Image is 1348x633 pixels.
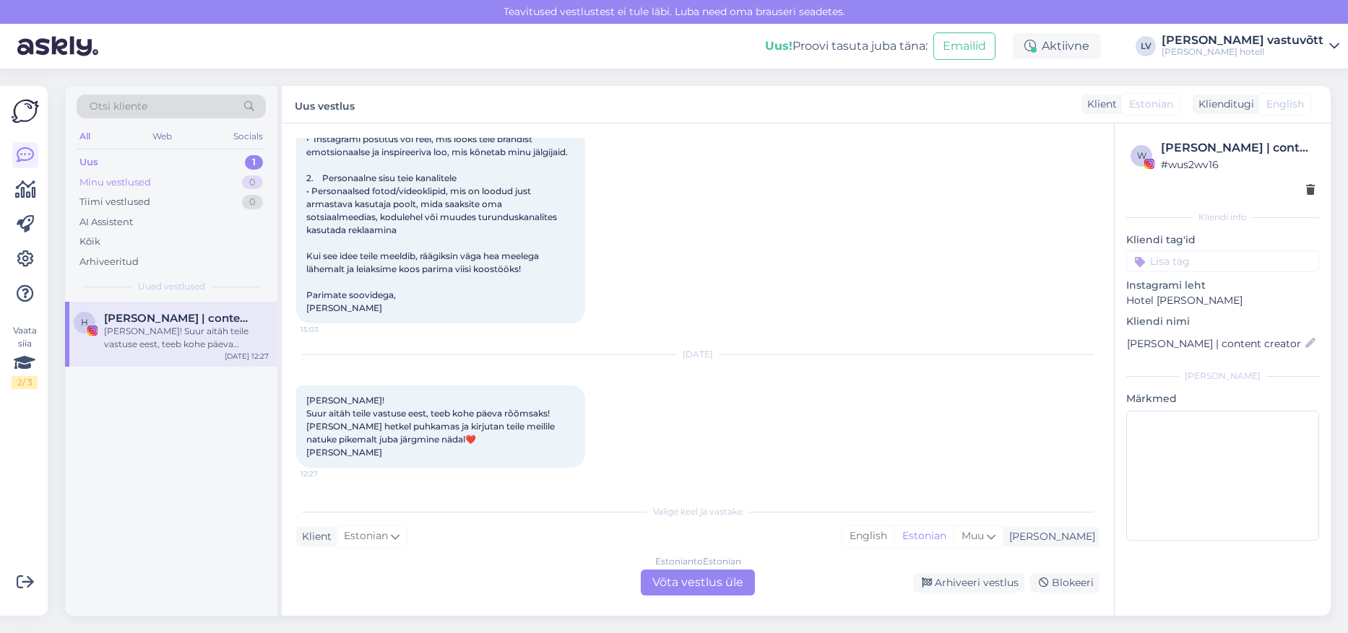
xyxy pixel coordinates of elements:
div: English [842,525,894,547]
div: # wus2wv16 [1161,157,1315,173]
div: 0 [242,195,263,209]
span: 12:27 [301,468,355,479]
div: AI Assistent [79,215,133,230]
p: Instagrami leht [1126,278,1319,293]
div: [PERSON_NAME] | content creator [1161,139,1315,157]
div: Arhiveeritud [79,255,139,269]
span: Uued vestlused [138,280,205,293]
span: Estonian [344,528,388,544]
div: Proovi tasuta juba täna: [765,38,928,55]
div: [PERSON_NAME] [1003,529,1095,544]
img: Askly Logo [12,97,39,125]
div: Aktiivne [1013,33,1101,59]
span: H [81,317,88,328]
span: 15:03 [301,324,355,335]
p: Hotel [PERSON_NAME] [1126,293,1319,308]
div: [DATE] 12:27 [225,351,269,362]
label: Uus vestlus [295,95,355,114]
div: 2 / 3 [12,376,38,389]
b: Uus! [765,39,792,53]
div: Valige keel ja vastake [296,505,1099,518]
div: [PERSON_NAME] [1126,370,1319,383]
div: [DATE] [296,348,1099,361]
div: Arhiveeri vestlus [913,573,1024,593]
span: [PERSON_NAME]! Suur aitäh teile vastuse eest, teeb kohe päeva rõõmsaks! [PERSON_NAME] hetkel puhk... [306,395,557,458]
div: Kliendi info [1126,211,1319,224]
div: Tiimi vestlused [79,195,150,209]
p: Kliendi tag'id [1126,232,1319,248]
button: Emailid [933,32,995,60]
div: [PERSON_NAME] vastuvõtt [1162,35,1323,46]
input: Lisa tag [1126,250,1319,272]
div: [PERSON_NAME]! Suur aitäh teile vastuse eest, teeb kohe päeva rõõmsaks! [PERSON_NAME] hetkel puhk... [104,325,269,351]
span: Helge Kalde | content creator [104,312,254,325]
p: Märkmed [1126,391,1319,406]
span: Estonian [1129,97,1173,112]
div: Estonian [894,525,954,547]
div: Minu vestlused [79,175,151,190]
div: 1 [245,155,263,170]
div: Blokeeri [1030,573,1099,593]
span: w [1137,150,1146,161]
span: Otsi kliente [90,99,147,114]
div: Socials [230,127,266,146]
div: Vaata siia [12,324,38,389]
input: Lisa nimi [1127,336,1302,352]
div: 0 [242,175,263,190]
div: Võta vestlus üle [641,569,755,595]
p: Kliendi nimi [1126,314,1319,329]
a: [PERSON_NAME] vastuvõtt[PERSON_NAME] hotell [1162,35,1339,58]
div: Kõik [79,235,100,249]
span: Muu [962,529,984,542]
div: All [77,127,93,146]
div: Estonian to Estonian [655,555,741,568]
div: Klient [296,529,332,544]
div: Klienditugi [1193,97,1254,112]
div: Klient [1081,97,1117,112]
div: LV [1136,36,1156,56]
span: English [1266,97,1304,112]
div: Uus [79,155,98,170]
div: Web [150,127,175,146]
div: [PERSON_NAME] hotell [1162,46,1323,58]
